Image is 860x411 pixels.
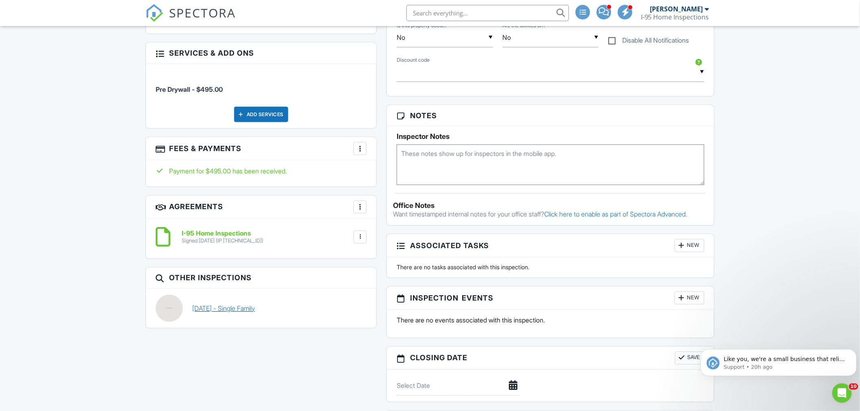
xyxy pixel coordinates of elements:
span: 10 [849,383,858,390]
h6: I-95 Home Inspections [182,230,263,238]
p: There are no events associated with this inspection. [397,316,704,325]
div: New [675,292,704,305]
div: Signed [DATE] (IP [TECHNICAL_ID]) [182,238,263,244]
iframe: Intercom live chat [832,383,852,403]
div: New [675,239,704,252]
span: Associated Tasks [410,240,489,251]
h3: Other Inspections [146,268,376,289]
div: [PERSON_NAME] [650,5,703,13]
button: Save [675,352,704,365]
a: [DATE] - Single Family [193,304,255,313]
input: Search everything... [406,5,569,21]
a: SPECTORA [146,11,236,28]
input: Select Date [397,376,519,396]
span: Closing date [410,353,467,363]
h3: Services & Add ons [146,43,376,64]
h5: Inspector Notes [397,132,704,141]
img: The Best Home Inspection Software - Spectora [146,4,163,22]
h3: Notes [387,105,714,126]
a: Click here to enable as part of Spectora Advanced. [544,210,687,218]
h3: Fees & Payments [146,137,376,160]
p: Want timestamped internal notes for your office staff? [393,210,708,219]
div: I-95 Home Inspections [641,13,709,21]
li: Service: Pre Drywall [156,70,367,100]
span: SPECTORA [169,4,236,21]
span: Pre Drywall - $495.00 [156,85,223,93]
span: Events [462,293,493,304]
span: Inspection [410,293,458,304]
a: I-95 Home Inspections Signed [DATE] (IP [TECHNICAL_ID]) [182,230,263,244]
label: Disable All Notifications [608,37,689,47]
div: Office Notes [393,202,708,210]
label: Discount code [397,56,430,64]
div: Payment for $495.00 has been received. [156,167,367,175]
div: There are no tasks associated with this inspection. [392,264,709,272]
iframe: Intercom notifications message [697,332,860,389]
h3: Agreements [146,196,376,219]
div: Add Services [234,107,288,122]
